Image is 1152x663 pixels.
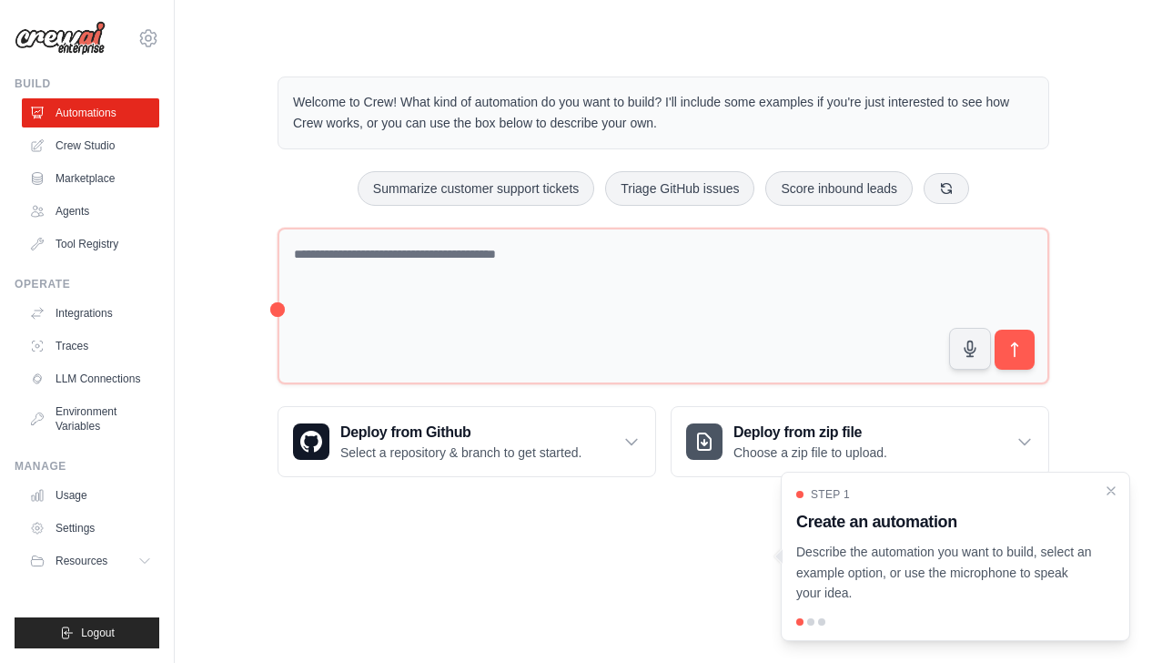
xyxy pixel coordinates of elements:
div: Operate [15,277,159,291]
div: Build [15,76,159,91]
button: Score inbound leads [765,171,913,206]
img: Logo [15,21,106,56]
p: Select a repository & branch to get started. [340,444,581,462]
span: Logout [81,626,115,640]
a: Tool Registry [22,229,159,259]
a: Traces [22,331,159,361]
p: Choose a zip file to upload. [733,444,887,462]
p: Describe the automation you want to build, select an example option, or use the microphone to spe... [796,542,1093,604]
button: Logout [15,617,159,648]
a: Crew Studio [22,131,159,160]
h3: Create an automation [796,509,1093,535]
a: Settings [22,514,159,543]
iframe: Chat Widget [1061,576,1152,663]
a: Automations [22,98,159,127]
a: Integrations [22,299,159,328]
a: Usage [22,481,159,510]
button: Resources [22,546,159,576]
a: LLM Connections [22,364,159,393]
button: Close walkthrough [1104,484,1118,498]
span: Resources [56,554,107,568]
button: Triage GitHub issues [605,171,754,206]
span: Step 1 [811,487,850,502]
a: Marketplace [22,164,159,193]
h3: Deploy from zip file [733,422,887,444]
h3: Deploy from Github [340,422,581,444]
p: Welcome to Crew! What kind of automation do you want to build? I'll include some examples if you'... [293,92,1034,134]
div: Manage [15,459,159,474]
a: Environment Variables [22,397,159,441]
button: Summarize customer support tickets [358,171,594,206]
a: Agents [22,197,159,226]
